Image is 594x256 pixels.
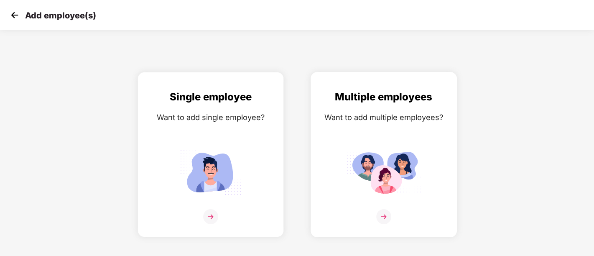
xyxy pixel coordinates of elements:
[8,9,21,21] img: svg+xml;base64,PHN2ZyB4bWxucz0iaHR0cDovL3d3dy53My5vcmcvMjAwMC9zdmciIHdpZHRoPSIzMCIgaGVpZ2h0PSIzMC...
[203,209,218,224] img: svg+xml;base64,PHN2ZyB4bWxucz0iaHR0cDovL3d3dy53My5vcmcvMjAwMC9zdmciIHdpZHRoPSIzNiIgaGVpZ2h0PSIzNi...
[173,146,248,198] img: svg+xml;base64,PHN2ZyB4bWxucz0iaHR0cDovL3d3dy53My5vcmcvMjAwMC9zdmciIGlkPSJTaW5nbGVfZW1wbG95ZWUiIH...
[319,89,448,105] div: Multiple employees
[376,209,391,224] img: svg+xml;base64,PHN2ZyB4bWxucz0iaHR0cDovL3d3dy53My5vcmcvMjAwMC9zdmciIHdpZHRoPSIzNiIgaGVpZ2h0PSIzNi...
[146,111,275,123] div: Want to add single employee?
[146,89,275,105] div: Single employee
[319,111,448,123] div: Want to add multiple employees?
[25,10,96,20] p: Add employee(s)
[346,146,421,198] img: svg+xml;base64,PHN2ZyB4bWxucz0iaHR0cDovL3d3dy53My5vcmcvMjAwMC9zdmciIGlkPSJNdWx0aXBsZV9lbXBsb3llZS...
